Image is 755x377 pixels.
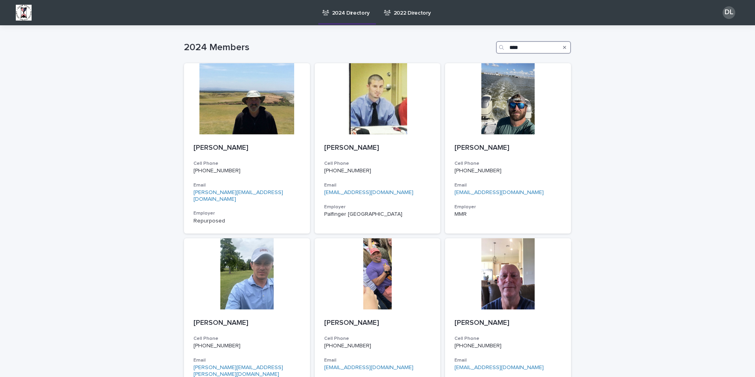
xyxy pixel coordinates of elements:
a: [PHONE_NUMBER] [193,168,240,173]
h3: Cell Phone [324,160,431,167]
a: [PERSON_NAME]Cell Phone[PHONE_NUMBER]Email[EMAIL_ADDRESS][DOMAIN_NAME]EmployerPalfinger [GEOGRAPH... [315,63,441,234]
h3: Email [193,357,300,364]
h3: Email [324,357,431,364]
a: [EMAIL_ADDRESS][DOMAIN_NAME] [455,365,544,370]
a: [EMAIL_ADDRESS][DOMAIN_NAME] [324,365,413,370]
p: Repurposed [193,218,300,224]
h3: Employer [324,204,431,210]
a: [PERSON_NAME][EMAIL_ADDRESS][PERSON_NAME][DOMAIN_NAME] [193,365,283,377]
a: [EMAIL_ADDRESS][DOMAIN_NAME] [324,190,413,195]
h3: Cell Phone [193,336,300,342]
h3: Email [324,182,431,188]
a: [PERSON_NAME]Cell Phone[PHONE_NUMBER]Email[PERSON_NAME][EMAIL_ADDRESS][DOMAIN_NAME]EmployerRepurp... [184,63,310,234]
h3: Cell Phone [455,336,562,342]
div: DL [723,6,735,19]
a: [EMAIL_ADDRESS][DOMAIN_NAME] [455,190,544,195]
h3: Email [455,182,562,188]
a: [PHONE_NUMBER] [324,168,371,173]
h1: 2024 Members [184,42,493,53]
p: [PERSON_NAME] [193,144,300,153]
h3: Cell Phone [193,160,300,167]
p: [PERSON_NAME] [324,144,431,153]
h3: Email [193,182,300,188]
a: [PHONE_NUMBER] [324,343,371,349]
a: [PERSON_NAME]Cell Phone[PHONE_NUMBER]Email[EMAIL_ADDRESS][DOMAIN_NAME]EmployerMMR [445,63,571,234]
p: [PERSON_NAME] [324,319,431,328]
h3: Email [455,357,562,364]
input: Search [496,41,571,54]
h3: Cell Phone [324,336,431,342]
a: [PHONE_NUMBER] [455,168,501,173]
a: [PHONE_NUMBER] [455,343,501,349]
p: Palfinger [GEOGRAPHIC_DATA] [324,211,431,218]
a: [PERSON_NAME][EMAIL_ADDRESS][DOMAIN_NAME] [193,190,283,202]
a: [PHONE_NUMBER] [193,343,240,349]
img: BsxibNoaTPe9uU9VL587 [16,5,32,21]
p: [PERSON_NAME] [455,319,562,328]
p: [PERSON_NAME] [455,144,562,153]
h3: Cell Phone [455,160,562,167]
p: [PERSON_NAME] [193,319,300,328]
h3: Employer [455,204,562,210]
p: MMR [455,211,562,218]
h3: Employer [193,210,300,217]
